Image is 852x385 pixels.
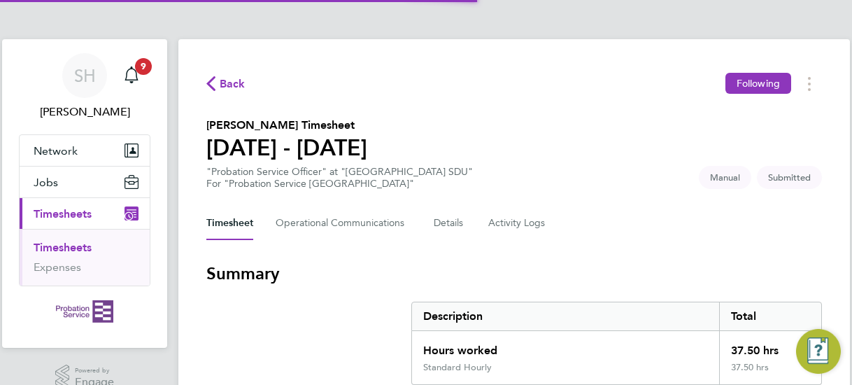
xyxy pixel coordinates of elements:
span: This timesheet was manually created. [699,166,751,189]
a: Expenses [34,260,81,274]
div: Standard Hourly [423,362,492,373]
button: Timesheet [206,206,253,240]
button: Activity Logs [488,206,547,240]
span: This timesheet is Submitted. [757,166,822,189]
div: Description [412,302,719,330]
img: probationservice-logo-retina.png [56,300,113,323]
div: 37.50 hrs [719,362,821,384]
button: Engage Resource Center [796,329,841,374]
h1: [DATE] - [DATE] [206,134,367,162]
span: Jobs [34,176,58,189]
span: 9 [135,58,152,75]
div: "Probation Service Officer" at "[GEOGRAPHIC_DATA] SDU" [206,166,473,190]
button: Jobs [20,167,150,197]
button: Details [434,206,466,240]
a: 9 [118,53,145,98]
nav: Main navigation [2,39,167,348]
div: For "Probation Service [GEOGRAPHIC_DATA]" [206,178,473,190]
span: Timesheets [34,207,92,220]
div: Hours worked [412,331,719,362]
div: Timesheets [20,229,150,286]
a: Go to home page [19,300,150,323]
button: Operational Communications [276,206,411,240]
h3: Summary [206,262,822,285]
button: Following [725,73,791,94]
span: Saqlain Hussain [19,104,150,120]
button: Timesheets [20,198,150,229]
span: Network [34,144,78,157]
span: Following [737,77,780,90]
div: Total [719,302,821,330]
h2: [PERSON_NAME] Timesheet [206,117,367,134]
button: Back [206,75,246,92]
button: Network [20,135,150,166]
span: Back [220,76,246,92]
button: Timesheets Menu [797,73,822,94]
a: SH[PERSON_NAME] [19,53,150,120]
a: Timesheets [34,241,92,254]
div: Summary [411,302,822,385]
span: Powered by [75,365,114,377]
span: SH [74,66,96,85]
div: 37.50 hrs [719,331,821,362]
